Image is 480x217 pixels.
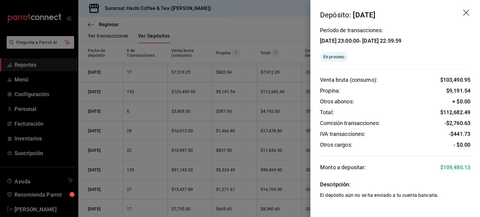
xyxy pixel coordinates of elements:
div: + $0.00 [452,98,470,105]
div: Período de transacciones: [320,28,401,33]
div: - $0.00 [453,141,470,148]
div: El depósito aún no se ha enviado a tu cuenta bancaria. [320,192,470,199]
button: drag [463,10,470,17]
div: [DATE] [353,11,375,19]
div: Descripción: [320,181,470,188]
span: - $ 441.73 [449,131,470,137]
div: Otros cargos: [320,141,352,148]
div: IVA transacciones: [320,130,365,138]
div: Otros abonos: [320,98,354,105]
span: $ 9,191.54 [446,87,470,94]
div: Total: [320,109,334,116]
div: El depósito aún no se ha enviado a tu cuenta bancaria. [320,52,348,62]
span: $ 109,480.13 [440,164,470,170]
div: Depósito: [320,10,375,20]
span: $ 103,490.95 [440,77,470,83]
div: Monto a depositar: [320,163,365,171]
span: En proceso [321,54,347,60]
span: $ 112,682.49 [440,109,470,115]
span: - $ 2,760.63 [444,120,470,126]
div: Propina: [320,87,340,94]
div: Venta bruta (consumo): [320,76,377,84]
div: Comisión transacciones: [320,120,380,127]
div: [DATE] 23:00:00 - [DATE] 22:59:59 [320,38,401,44]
